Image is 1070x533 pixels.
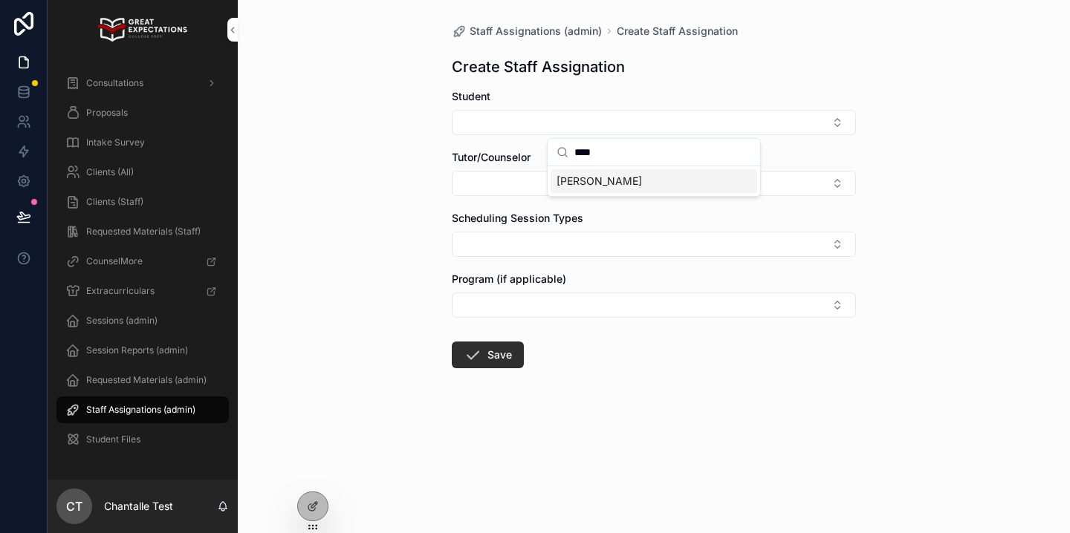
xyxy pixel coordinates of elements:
[56,99,229,126] a: Proposals
[86,374,207,386] span: Requested Materials (admin)
[86,315,158,327] span: Sessions (admin)
[86,255,143,267] span: CounselMore
[66,497,82,515] span: CT
[56,278,229,304] a: Extracurriculars
[452,24,602,39] a: Staff Assignations (admin)
[452,151,531,163] span: Tutor/Counselor
[56,426,229,453] a: Student Files
[56,218,229,245] a: Requested Materials (Staff)
[56,337,229,364] a: Session Reports (admin)
[617,24,738,39] a: Create Staff Assignation
[452,110,856,135] button: Select Button
[86,137,145,148] span: Intake Survey
[452,292,856,318] button: Select Button
[557,174,642,189] span: [PERSON_NAME]
[86,166,134,178] span: Clients (All)
[86,226,201,238] span: Requested Materials (Staff)
[452,56,625,77] h1: Create Staff Assignation
[56,307,229,334] a: Sessions (admin)
[56,189,229,215] a: Clients (Staff)
[452,171,856,196] button: Select Button
[86,344,188,356] span: Session Reports (admin)
[56,129,229,156] a: Intake Survey
[452,90,490,102] span: Student
[86,196,143,208] span: Clients (Staff)
[48,59,238,472] div: scrollable content
[86,107,128,119] span: Proposals
[86,404,195,416] span: Staff Assignations (admin)
[548,166,760,196] div: Suggestions
[56,367,229,393] a: Requested Materials (admin)
[56,70,229,97] a: Consultations
[56,248,229,275] a: CounselMore
[452,341,524,368] button: Save
[470,24,602,39] span: Staff Assignations (admin)
[86,434,140,445] span: Student Files
[56,159,229,186] a: Clients (All)
[86,285,155,297] span: Extracurriculars
[104,499,173,514] p: Chantalle Test
[452,212,583,224] span: Scheduling Session Types
[86,77,143,89] span: Consultations
[452,232,856,257] button: Select Button
[452,272,566,285] span: Program (if applicable)
[56,396,229,423] a: Staff Assignations (admin)
[98,18,187,42] img: App logo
